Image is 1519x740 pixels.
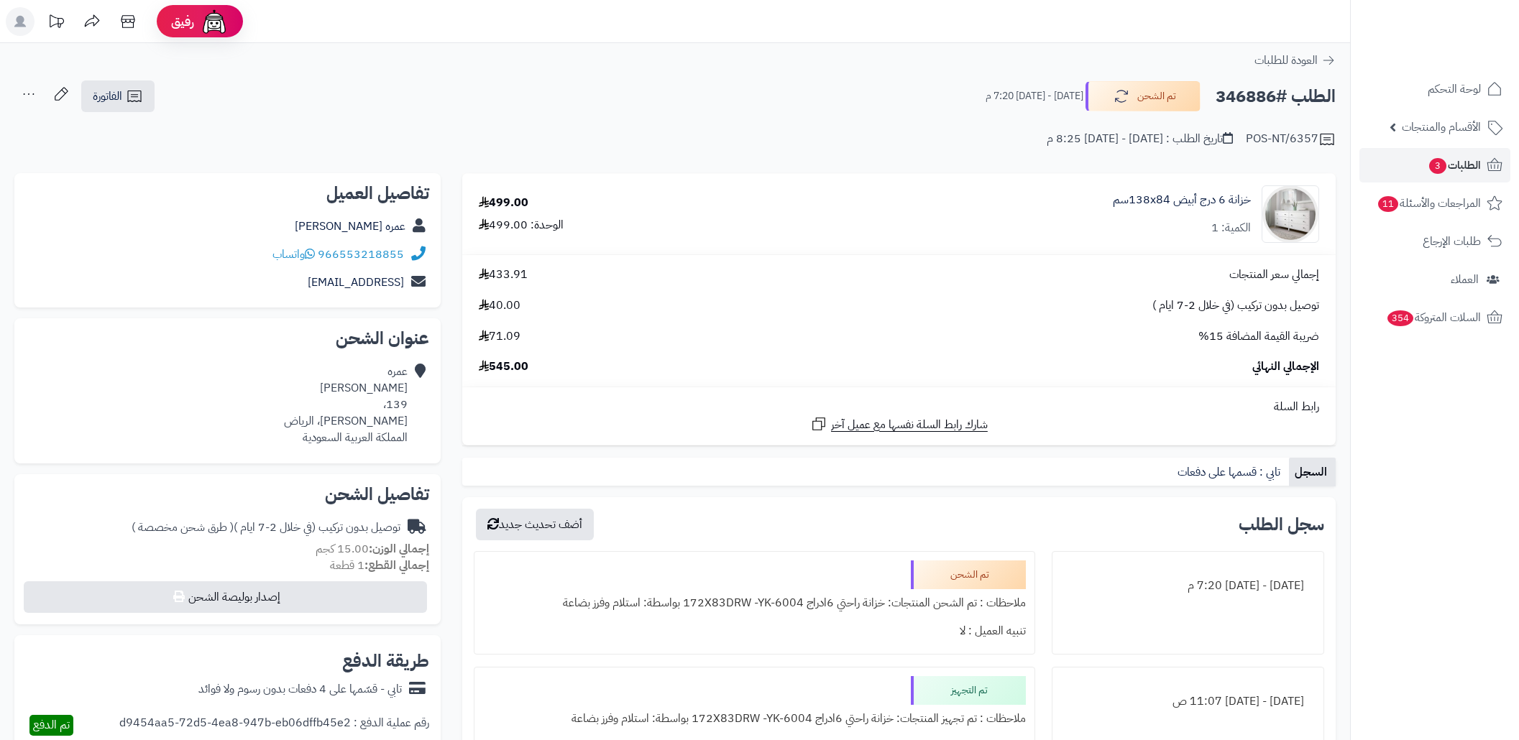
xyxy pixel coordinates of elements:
[1246,131,1336,148] div: POS-NT/6357
[479,297,520,314] span: 40.00
[479,217,564,233] div: الوحدة: 499.00
[479,195,528,211] div: 499.00
[911,676,1026,705] div: تم التجهيز
[38,7,74,40] a: تحديثات المنصة
[1451,269,1479,290] span: العملاء
[1359,300,1510,335] a: السلات المتروكة354
[171,13,194,30] span: رفيق
[1428,155,1481,175] span: الطلبات
[1386,307,1481,328] span: السلات المتروكة
[479,328,520,345] span: 71.09
[318,246,404,263] a: 966553218855
[1377,193,1481,213] span: المراجعات والأسئلة
[1254,52,1336,69] a: العودة للطلبات
[316,540,429,558] small: 15.00 كجم
[1402,117,1481,137] span: الأقسام والمنتجات
[1428,79,1481,99] span: لوحة التحكم
[483,589,1026,617] div: ملاحظات : تم الشحن المنتجات: خزانة راحتي 6ادراج 172X83DRW -YK-6004 بواسطة: استلام وفرز بضاعة
[1061,688,1315,716] div: [DATE] - [DATE] 11:07 ص
[26,185,429,202] h2: تفاصيل العميل
[24,581,427,613] button: إصدار بوليصة الشحن
[308,274,404,291] a: [EMAIL_ADDRESS]
[295,218,405,235] a: عمره [PERSON_NAME]
[1047,131,1233,147] div: تاريخ الطلب : [DATE] - [DATE] 8:25 م
[1113,192,1251,208] a: خزانة 6 درج أبيض 138x84سم
[1359,224,1510,259] a: طلبات الإرجاع
[1262,185,1318,243] img: 1746713443-1710267356-110115010046(2)-90x90.jpg
[986,89,1083,103] small: [DATE] - [DATE] 7:20 م
[132,519,234,536] span: ( طرق شحن مخصصة )
[1387,310,1413,326] span: 354
[476,509,594,540] button: أضف تحديث جديد
[1061,572,1315,600] div: [DATE] - [DATE] 7:20 م
[1359,72,1510,106] a: لوحة التحكم
[1229,267,1319,283] span: إجمالي سعر المنتجات
[1359,186,1510,221] a: المراجعات والأسئلة11
[26,486,429,503] h2: تفاصيل الشحن
[200,7,229,36] img: ai-face.png
[364,557,429,574] strong: إجمالي القطع:
[468,399,1330,415] div: رابط السلة
[831,417,988,433] span: شارك رابط السلة نفسها مع عميل آخر
[911,560,1026,589] div: تم الشحن
[1378,196,1398,212] span: 11
[342,652,429,670] h2: طريقة الدفع
[119,715,429,736] div: رقم عملية الدفع : d9454aa5-72d5-4ea8-947b-eb06dffb45e2
[1359,262,1510,297] a: العملاء
[1211,220,1251,236] div: الكمية: 1
[26,330,429,347] h2: عنوان الشحن
[198,681,402,698] div: تابي - قسّمها على 4 دفعات بدون رسوم ولا فوائد
[1254,52,1318,69] span: العودة للطلبات
[1429,158,1446,174] span: 3
[483,617,1026,645] div: تنبيه العميل : لا
[1216,82,1336,111] h2: الطلب #346886
[479,267,528,283] span: 433.91
[369,540,429,558] strong: إجمالي الوزن:
[1172,458,1289,486] a: تابي : قسمها على دفعات
[1086,81,1201,111] button: تم الشحن
[1289,458,1336,486] a: السجل
[479,359,528,375] span: 545.00
[1359,148,1510,182] a: الطلبات3
[1252,359,1319,375] span: الإجمالي النهائي
[132,519,400,536] div: توصيل بدون تركيب (في خلال 2-7 ايام )
[33,716,70,734] span: تم الدفع
[284,364,408,445] div: عمره [PERSON_NAME] 139، [PERSON_NAME]، الرياض المملكة العربية السعودية
[483,705,1026,733] div: ملاحظات : تم تجهيز المنتجات: خزانة راحتي 6ادراج 172X83DRW -YK-6004 بواسطة: استلام وفرز بضاعة
[93,88,122,105] span: الفاتورة
[81,80,155,112] a: الفاتورة
[810,415,988,433] a: شارك رابط السلة نفسها مع عميل آخر
[330,557,429,574] small: 1 قطعة
[1423,231,1481,251] span: طلبات الإرجاع
[272,246,315,263] a: واتساب
[1152,297,1319,314] span: توصيل بدون تركيب (في خلال 2-7 ايام )
[1239,516,1324,533] h3: سجل الطلب
[1198,328,1319,345] span: ضريبة القيمة المضافة 15%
